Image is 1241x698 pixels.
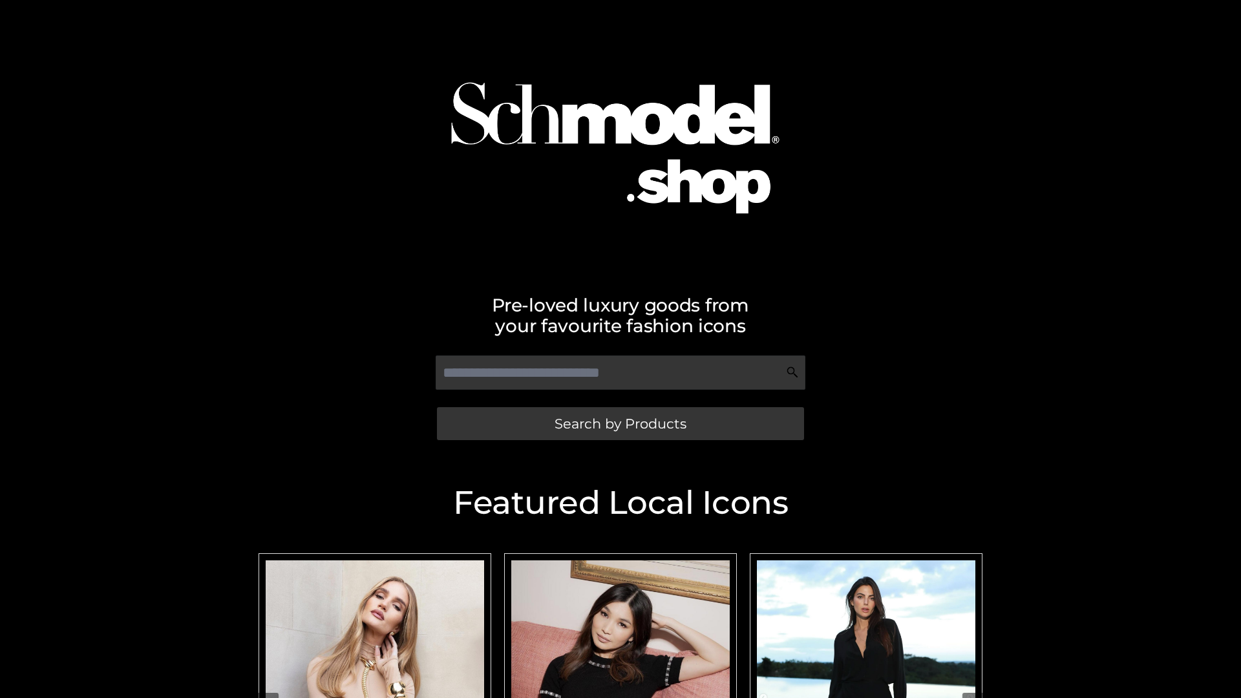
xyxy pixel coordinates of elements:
h2: Pre-loved luxury goods from your favourite fashion icons [252,295,989,336]
span: Search by Products [555,417,686,430]
a: Search by Products [437,407,804,440]
img: Search Icon [786,366,799,379]
h2: Featured Local Icons​ [252,487,989,519]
